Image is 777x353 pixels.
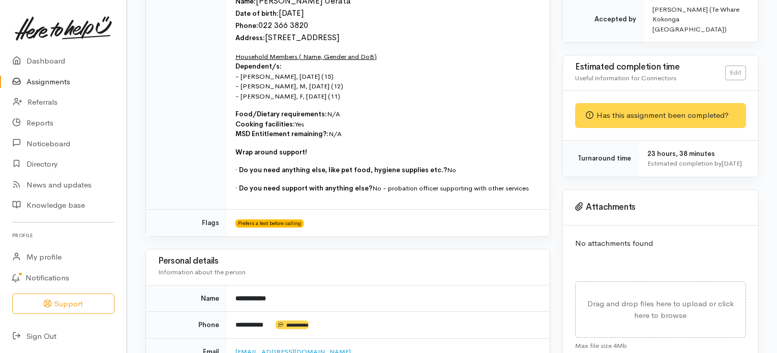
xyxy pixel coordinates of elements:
div: Max file size 4Mb [575,338,746,351]
td: Name [146,285,227,312]
span: Food/Dietary requirements: [235,110,327,118]
div: Estimated completion by [647,158,746,169]
span: Address: [235,34,265,42]
h3: Attachments [575,202,746,212]
div: Has this assignment been completed? [575,103,746,128]
button: Support [12,294,114,314]
p: No [235,165,537,175]
span: Useful information for Connectors [575,74,676,82]
td: Flags [146,210,227,236]
span: · Do you need support with anything else? [235,184,372,192]
span: Drag and drop files here to upload or click here to browse [587,299,734,320]
span: Date of birth: [235,9,279,18]
p: - [PERSON_NAME], [DATE] (15) - [PERSON_NAME], M, [DATE] (12) - [PERSON_NAME], F, [DATE] (11) [235,52,537,102]
span: Dependent/s: [235,62,282,71]
time: [DATE] [722,159,742,168]
p: No - probation officer supporting with other services [235,183,537,194]
h3: Estimated completion time [575,62,725,72]
span: Phone: [235,21,258,30]
td: Turnaround time [563,140,639,177]
span: 23 hours, 38 minutes [647,149,715,158]
h6: Profile [12,229,114,242]
span: Prefers a text before calling [235,219,304,228]
font: [STREET_ADDRESS] [265,32,339,43]
p: No attachments found [575,238,746,249]
span: MSD Entitlement remaining?: [235,130,328,138]
td: Phone [146,312,227,339]
h3: Personal details [158,256,537,266]
a: Edit [725,66,746,80]
font: [DATE] [279,8,304,18]
span: Wrap around support! [235,148,307,156]
span: Information about the person [158,268,246,276]
font: 022 366 3820 [258,20,308,30]
p: N/A Yes N/A [235,109,537,139]
span: · Do you need anything else, like pet food, hygiene supplies etc.? [235,166,447,174]
span: Cooking facilities: [235,120,295,129]
u: Household Members ( Name, Gender and DoB) [235,52,377,61]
